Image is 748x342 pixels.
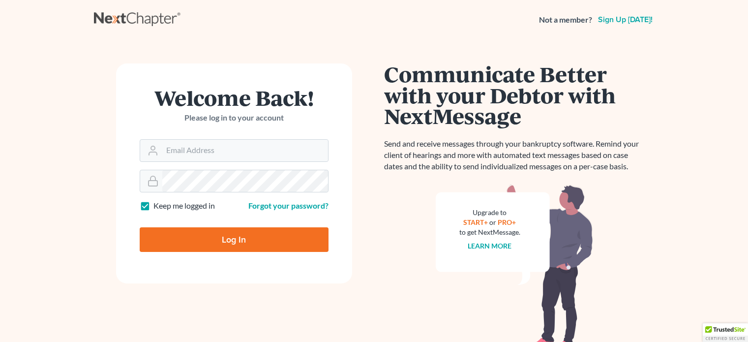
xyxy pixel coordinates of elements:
p: Please log in to your account [140,112,329,124]
label: Keep me logged in [153,200,215,212]
div: Upgrade to [459,208,520,218]
h1: Communicate Better with your Debtor with NextMessage [384,63,645,126]
input: Email Address [162,140,328,161]
a: START+ [463,218,488,226]
div: TrustedSite Certified [703,323,748,342]
a: Learn more [468,242,511,250]
span: or [489,218,496,226]
a: Forgot your password? [248,201,329,210]
h1: Welcome Back! [140,87,329,108]
div: to get NextMessage. [459,227,520,237]
p: Send and receive messages through your bankruptcy software. Remind your client of hearings and mo... [384,138,645,172]
input: Log In [140,227,329,252]
a: Sign up [DATE]! [596,16,655,24]
strong: Not a member? [539,14,592,26]
a: PRO+ [498,218,516,226]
